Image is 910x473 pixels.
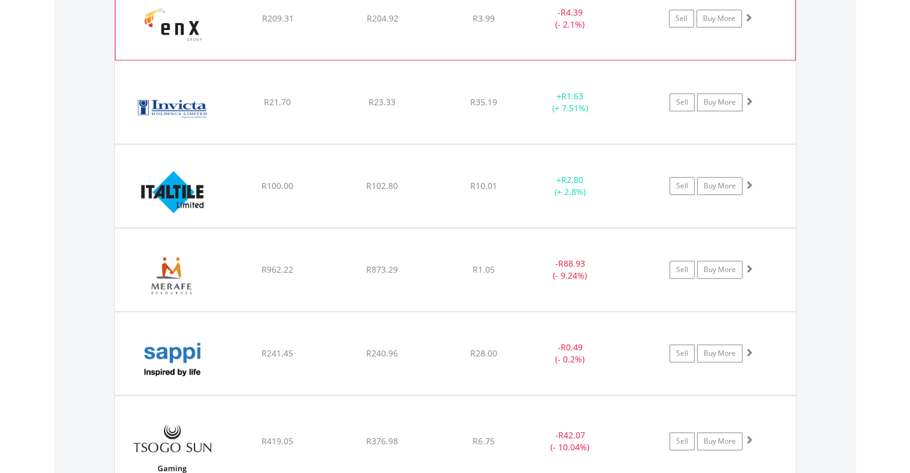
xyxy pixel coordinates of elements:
span: R241.45 [261,347,293,359]
a: Buy More [696,10,742,28]
div: - (- 9.24%) [525,258,616,282]
a: Sell [669,10,694,28]
span: R1.05 [473,264,495,275]
a: Sell [669,344,695,362]
span: R88.93 [558,258,585,269]
span: R962.22 [261,264,293,275]
a: Sell [669,177,695,195]
span: R204.92 [366,13,398,24]
a: Buy More [697,344,742,362]
span: R240.96 [366,347,398,359]
a: Buy More [697,93,742,111]
div: + (+ 7.51%) [525,90,616,114]
span: R21.70 [264,96,291,108]
img: EQU.ZA.ITE.png [121,160,224,224]
span: R42.07 [558,429,585,441]
span: R23.33 [369,96,395,108]
a: Sell [669,93,695,111]
img: EQU.ZA.MRF.png [121,243,224,308]
a: Sell [669,432,695,450]
span: R419.05 [261,435,293,447]
div: - (- 10.04%) [525,429,616,453]
a: Buy More [697,177,742,195]
span: R873.29 [366,264,398,275]
span: R2.80 [561,174,583,185]
div: + (+ 2.8%) [525,174,616,198]
span: R6.75 [473,435,495,447]
span: R4.39 [560,7,582,18]
span: R3.99 [473,13,495,24]
div: - (- 0.2%) [525,341,616,365]
span: R35.19 [470,96,497,108]
span: R102.80 [366,180,398,191]
span: R10.01 [470,180,497,191]
div: - (- 2.1%) [525,7,614,30]
img: EQU.ZA.IVT.png [121,76,224,141]
span: R100.00 [261,180,293,191]
span: R209.31 [261,13,293,24]
span: R0.49 [561,341,583,353]
a: Buy More [697,261,742,279]
span: R28.00 [470,347,497,359]
a: Sell [669,261,695,279]
a: Buy More [697,432,742,450]
span: R376.98 [366,435,398,447]
span: R1.63 [561,90,583,102]
img: EQU.ZA.SAP.png [121,327,224,392]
